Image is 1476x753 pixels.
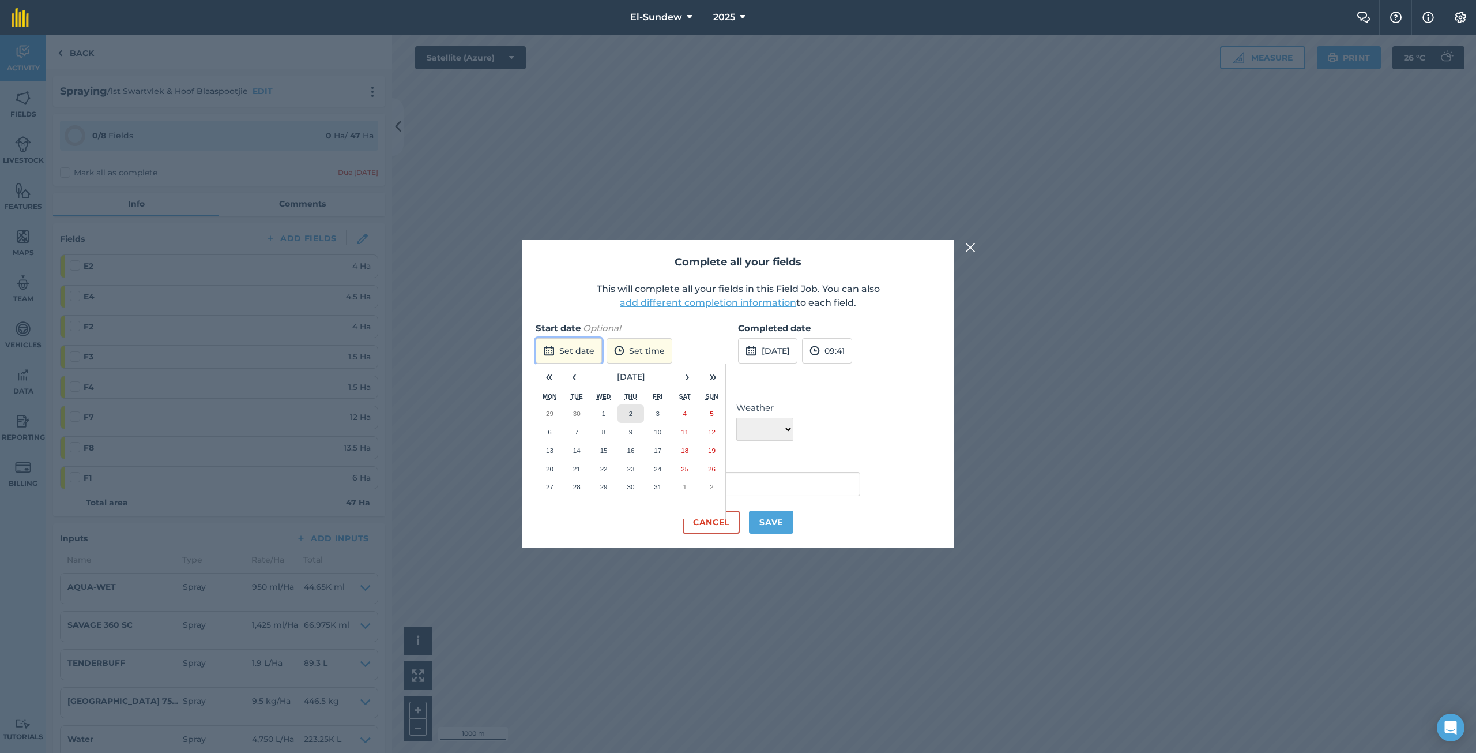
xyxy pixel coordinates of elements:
[1357,12,1370,23] img: Two speech bubbles overlapping with the left bubble in the forefront
[536,423,563,441] button: 6 October 2025
[543,393,557,400] abbr: Monday
[546,447,553,454] abbr: 13 October 2025
[630,10,682,24] span: El-Sundew
[749,511,793,534] button: Save
[536,404,563,423] button: 29 September 2025
[671,404,698,423] button: 4 October 2025
[683,511,740,534] button: Cancel
[563,404,590,423] button: 30 September 2025
[736,401,793,415] label: Weather
[708,428,716,436] abbr: 12 October 2025
[671,441,698,460] button: 18 October 2025
[809,344,820,358] img: svg+xml;base64,PD94bWwgdmVyc2lvbj0iMS4wIiBlbmNvZGluZz0idXRmLTgiPz4KPCEtLSBHZW5lcmF0b3I6IEFkb2JlIE...
[600,447,608,454] abbr: 15 October 2025
[629,428,632,436] abbr: 9 October 2025
[1389,12,1403,23] img: A question mark icon
[802,338,852,364] button: 09:41
[571,393,583,400] abbr: Tuesday
[738,323,811,334] strong: Completed date
[617,460,645,478] button: 23 October 2025
[644,423,671,441] button: 10 October 2025
[575,428,578,436] abbr: 7 October 2025
[548,428,551,436] abbr: 6 October 2025
[536,338,602,364] button: Set date
[590,423,617,441] button: 8 October 2025
[617,404,645,423] button: 2 October 2025
[536,460,563,478] button: 20 October 2025
[627,447,634,454] abbr: 16 October 2025
[600,483,608,490] abbr: 29 October 2025
[546,465,553,473] abbr: 20 October 2025
[683,410,686,417] abbr: 4 October 2025
[563,460,590,478] button: 21 October 2025
[654,483,661,490] abbr: 31 October 2025
[617,423,645,441] button: 9 October 2025
[629,410,632,417] abbr: 2 October 2025
[681,465,688,473] abbr: 25 October 2025
[627,483,634,490] abbr: 30 October 2025
[600,465,608,473] abbr: 22 October 2025
[705,393,718,400] abbr: Sunday
[562,364,587,389] button: ‹
[654,428,661,436] abbr: 10 October 2025
[590,441,617,460] button: 15 October 2025
[597,393,611,400] abbr: Wednesday
[624,393,637,400] abbr: Thursday
[536,364,562,389] button: «
[573,483,581,490] abbr: 28 October 2025
[536,282,940,310] p: This will complete all your fields in this Field Job. You can also to each field.
[536,254,940,271] h2: Complete all your fields
[681,447,688,454] abbr: 18 October 2025
[681,428,688,436] abbr: 11 October 2025
[965,241,976,254] img: svg+xml;base64,PHN2ZyB4bWxucz0iaHR0cDovL3d3dy53My5vcmcvMjAwMC9zdmciIHdpZHRoPSIyMiIgaGVpZ2h0PSIzMC...
[698,478,725,496] button: 2 November 2025
[573,410,581,417] abbr: 30 September 2025
[546,483,553,490] abbr: 27 October 2025
[614,344,624,358] img: svg+xml;base64,PD94bWwgdmVyc2lvbj0iMS4wIiBlbmNvZGluZz0idXRmLTgiPz4KPCEtLSBHZW5lcmF0b3I6IEFkb2JlIE...
[563,423,590,441] button: 7 October 2025
[602,410,605,417] abbr: 1 October 2025
[536,478,563,496] button: 27 October 2025
[617,478,645,496] button: 30 October 2025
[683,483,686,490] abbr: 1 November 2025
[583,323,621,334] em: Optional
[653,393,662,400] abbr: Friday
[698,404,725,423] button: 5 October 2025
[679,393,691,400] abbr: Saturday
[536,323,581,334] strong: Start date
[590,460,617,478] button: 22 October 2025
[546,410,553,417] abbr: 29 September 2025
[1422,10,1434,24] img: svg+xml;base64,PHN2ZyB4bWxucz0iaHR0cDovL3d3dy53My5vcmcvMjAwMC9zdmciIHdpZHRoPSIxNyIgaGVpZ2h0PSIxNy...
[700,364,725,389] button: »
[745,344,757,358] img: svg+xml;base64,PD94bWwgdmVyc2lvbj0iMS4wIiBlbmNvZGluZz0idXRmLTgiPz4KPCEtLSBHZW5lcmF0b3I6IEFkb2JlIE...
[671,460,698,478] button: 25 October 2025
[671,478,698,496] button: 1 November 2025
[738,338,797,364] button: [DATE]
[708,447,716,454] abbr: 19 October 2025
[617,372,645,382] span: [DATE]
[573,447,581,454] abbr: 14 October 2025
[654,465,661,473] abbr: 24 October 2025
[644,441,671,460] button: 17 October 2025
[654,447,661,454] abbr: 17 October 2025
[698,423,725,441] button: 12 October 2025
[1454,12,1467,23] img: A cog icon
[590,404,617,423] button: 1 October 2025
[1437,714,1464,741] div: Open Intercom Messenger
[644,404,671,423] button: 3 October 2025
[590,478,617,496] button: 29 October 2025
[675,364,700,389] button: ›
[536,377,940,392] h3: Weather
[617,441,645,460] button: 16 October 2025
[656,410,660,417] abbr: 3 October 2025
[710,483,713,490] abbr: 2 November 2025
[602,428,605,436] abbr: 8 October 2025
[620,296,796,310] button: add different completion information
[587,364,675,389] button: [DATE]
[644,478,671,496] button: 31 October 2025
[710,410,713,417] abbr: 5 October 2025
[536,441,563,460] button: 13 October 2025
[698,460,725,478] button: 26 October 2025
[573,465,581,473] abbr: 21 October 2025
[563,478,590,496] button: 28 October 2025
